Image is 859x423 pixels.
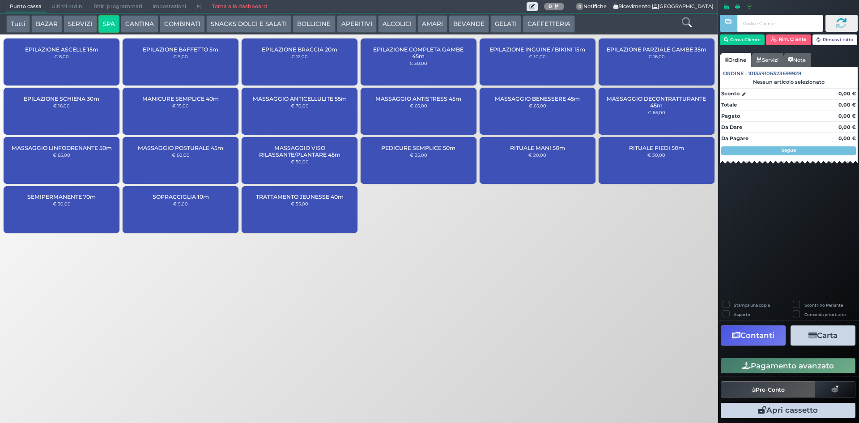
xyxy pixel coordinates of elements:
span: MASSAGGIO ANTICELLULITE 55m [253,95,347,102]
a: Note [783,53,811,67]
small: € 25,00 [410,152,427,158]
span: MASSAGGIO ANTISTRESS 45m [375,95,461,102]
button: APERITIVI [337,15,377,33]
small: € 65,00 [53,152,70,158]
small: € 12,00 [291,54,308,59]
span: MANICURE SEMPLICE 40m [142,95,219,102]
span: Ordine : [723,70,747,77]
small: € 65,00 [410,103,427,108]
small: € 15,00 [172,103,189,108]
button: Tutti [6,15,30,33]
strong: 0,00 € [838,135,856,141]
strong: 0,00 € [838,124,856,130]
button: ALCOLICI [378,15,416,33]
small: € 30,00 [409,60,427,66]
span: Ultimi ordini [47,0,89,13]
strong: Segue [782,147,796,153]
a: Ordine [720,53,751,67]
span: EPILAZIONE ASCELLE 15m [25,46,98,53]
button: CANTINA [121,15,158,33]
span: EPILAZIONE BRACCIA 20m [262,46,337,53]
a: Torna alla dashboard [207,0,272,13]
label: Asporto [734,312,750,317]
strong: Pagato [721,113,740,119]
button: BEVANDE [449,15,489,33]
span: TRATTAMENTO JEUNESSE 40m [256,193,344,200]
small: € 20,00 [528,152,546,158]
span: PEDICURE SEMPLICE 50m [381,145,455,151]
small: € 5,00 [173,201,188,206]
span: 0 [576,3,584,11]
small: € 70,00 [291,103,309,108]
label: Comanda prioritaria [804,312,846,317]
small: € 60,00 [172,152,190,158]
button: COMBINATI [160,15,205,33]
label: Scontrino Parlante [804,302,843,308]
small: € 30,00 [53,201,71,206]
span: EPILAZIONE COMPLETA GAMBE 45m [368,46,469,60]
small: € 50,00 [291,159,309,164]
span: 101359106323699928 [748,70,801,77]
button: Pre-Conto [721,381,816,397]
strong: 0,00 € [838,113,856,119]
strong: 0,00 € [838,90,856,97]
span: Ritiri programmati [89,0,147,13]
button: AMARI [417,15,447,33]
a: Servizi [751,53,783,67]
small: € 30,00 [647,152,665,158]
span: MASSAGGIO POSTURALE 45m [138,145,223,151]
input: Codice Cliente [737,15,823,32]
small: € 8,00 [54,54,69,59]
strong: Da Dare [721,124,742,130]
strong: Da Pagare [721,135,748,141]
button: Contanti [721,325,786,346]
span: RITUALE MANI 50m [510,145,565,151]
button: CAFFETTERIA [523,15,574,33]
small: € 16,00 [53,103,70,108]
button: SERVIZI [64,15,97,33]
span: Impostazioni [148,0,191,13]
button: SNACKS DOLCI E SALATI [206,15,291,33]
button: BOLLICINE [293,15,335,33]
button: Apri cassetto [721,403,855,418]
button: GELATI [490,15,521,33]
small: € 65,00 [529,103,546,108]
small: € 55,00 [291,201,308,206]
span: MASSAGGIO LINFODRENANTE 50m [12,145,112,151]
button: Rimuovi tutto [812,34,858,45]
span: EPILAZIONE BAFFETTO 5m [143,46,218,53]
span: EPILAZIONE SCHIENA 30m [24,95,99,102]
strong: Sconto [721,90,740,98]
span: MASSAGGIO DECONTRATTURANTE 45m [606,95,706,109]
button: BAZAR [31,15,62,33]
button: SPA [98,15,119,33]
button: Pagamento avanzato [721,358,855,373]
span: EPILAZIONE PARZIALE GAMBE 35m [607,46,706,53]
span: MASSAGGIO BENESSERE 45m [495,95,580,102]
small: € 5,00 [173,54,188,59]
label: Stampa una copia [734,302,770,308]
small: € 65,00 [648,110,665,115]
div: Nessun articolo selezionato [720,79,858,85]
small: € 16,00 [648,54,665,59]
strong: Totale [721,102,737,108]
span: MASSAGGIO VISO RILASSANTE/PLANTARE 45m [249,145,350,158]
b: 0 [549,3,552,9]
span: RITUALE PIEDI 50m [629,145,684,151]
button: Rim. Cliente [766,34,811,45]
span: SEMIPERMANENTE 70m [27,193,96,200]
span: SOPRACCIGLIA 10m [153,193,209,200]
strong: 0,00 € [838,102,856,108]
button: Cerca Cliente [720,34,765,45]
small: € 10,00 [529,54,546,59]
button: Carta [791,325,855,346]
span: Punto cassa [5,0,47,13]
span: EPILAZIONE INGUINE / BIKINI 15m [489,46,585,53]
